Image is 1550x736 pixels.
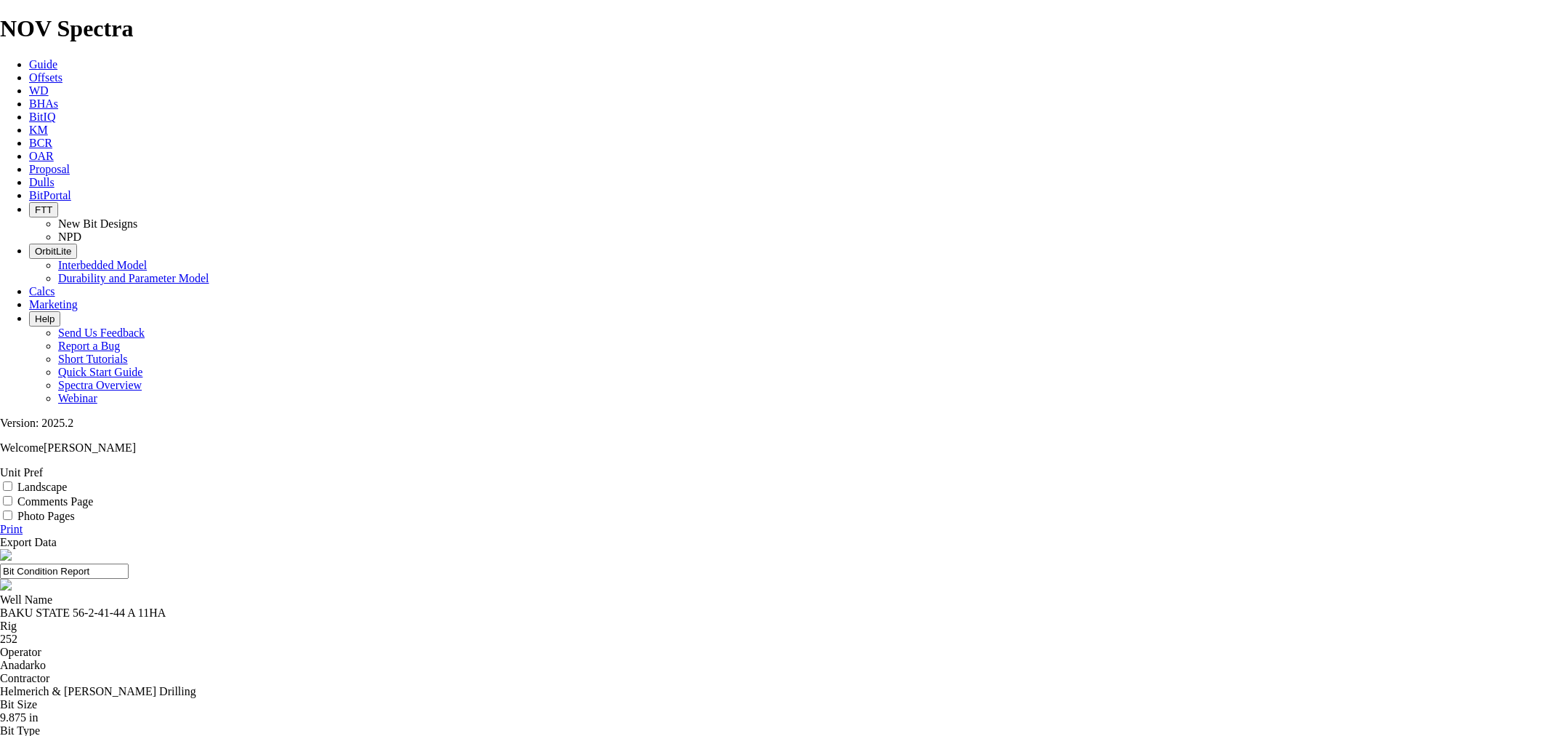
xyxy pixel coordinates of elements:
[58,340,120,352] a: Report a Bug
[29,150,54,162] a: OAR
[29,163,70,175] a: Proposal
[29,202,58,217] button: FTT
[17,481,67,493] label: Landscape
[58,379,142,391] a: Spectra Overview
[58,353,128,365] a: Short Tutorials
[58,392,97,404] a: Webinar
[29,189,71,201] a: BitPortal
[29,71,62,84] a: Offsets
[29,311,60,327] button: Help
[58,327,145,339] a: Send Us Feedback
[17,510,75,522] label: Photo Pages
[17,495,93,508] label: Comments Page
[29,111,55,123] a: BitIQ
[29,176,55,188] a: Dulls
[29,97,58,110] a: BHAs
[29,137,52,149] a: BCR
[58,231,81,243] a: NPD
[29,244,77,259] button: OrbitLite
[29,124,48,136] a: KM
[58,272,209,284] a: Durability and Parameter Model
[35,246,71,257] span: OrbitLite
[29,84,49,97] a: WD
[29,58,57,71] a: Guide
[44,441,136,454] span: [PERSON_NAME]
[29,298,78,311] a: Marketing
[35,204,52,215] span: FTT
[58,366,142,378] a: Quick Start Guide
[35,313,55,324] span: Help
[58,259,147,271] a: Interbedded Model
[29,285,55,297] a: Calcs
[58,217,137,230] a: New Bit Designs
